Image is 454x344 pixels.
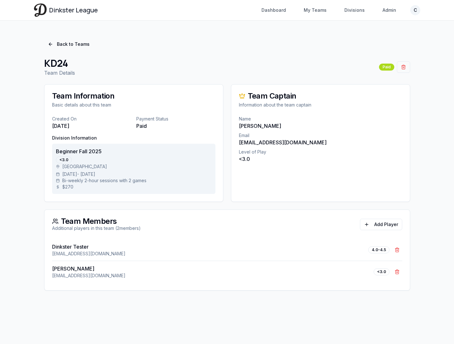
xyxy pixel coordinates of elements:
[239,122,402,130] p: [PERSON_NAME]
[52,92,215,100] div: Team Information
[52,265,125,272] p: [PERSON_NAME]
[258,4,290,16] a: Dashboard
[62,163,107,170] span: [GEOGRAPHIC_DATA]
[52,102,215,108] div: Basic details about this team
[136,122,215,130] p: Paid
[52,243,125,251] p: Dinkster Tester
[239,155,402,163] p: <3.0
[239,92,402,100] div: Team Captain
[49,6,98,15] span: Dinkster League
[52,217,141,225] div: Team Members
[239,116,402,122] p: Name
[34,3,98,17] a: Dinkster League
[379,64,394,71] div: Paid
[424,315,444,334] iframe: chat widget
[52,251,125,257] p: [EMAIL_ADDRESS][DOMAIN_NAME]
[44,58,75,69] h1: KD24
[52,272,125,279] p: [EMAIL_ADDRESS][DOMAIN_NAME]
[239,139,402,146] p: [EMAIL_ADDRESS][DOMAIN_NAME]
[52,122,131,130] p: [DATE]
[52,135,215,141] p: Division Information
[52,225,141,231] div: Additional players in this team ( 2 members)
[368,246,390,253] div: 4.0-4.5
[52,116,131,122] p: Created On
[56,148,212,155] p: Beginner Fall 2025
[379,4,400,16] a: Admin
[410,5,420,15] button: C
[374,268,390,275] div: <3.0
[62,171,95,177] span: [DATE] - [DATE]
[239,132,402,139] p: Email
[56,156,72,163] div: <3.0
[136,116,215,122] p: Payment Status
[44,38,93,50] a: Back to Teams
[300,4,330,16] a: My Teams
[360,219,402,230] button: Add Player
[239,102,402,108] div: Information about the team captain
[341,4,369,16] a: Divisions
[239,149,402,155] p: Level of Play
[62,177,146,184] span: Bi-weekly 2-hour sessions with 2 games
[56,184,212,190] div: $ 270
[44,69,75,77] p: Team Details
[34,3,47,17] img: Dinkster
